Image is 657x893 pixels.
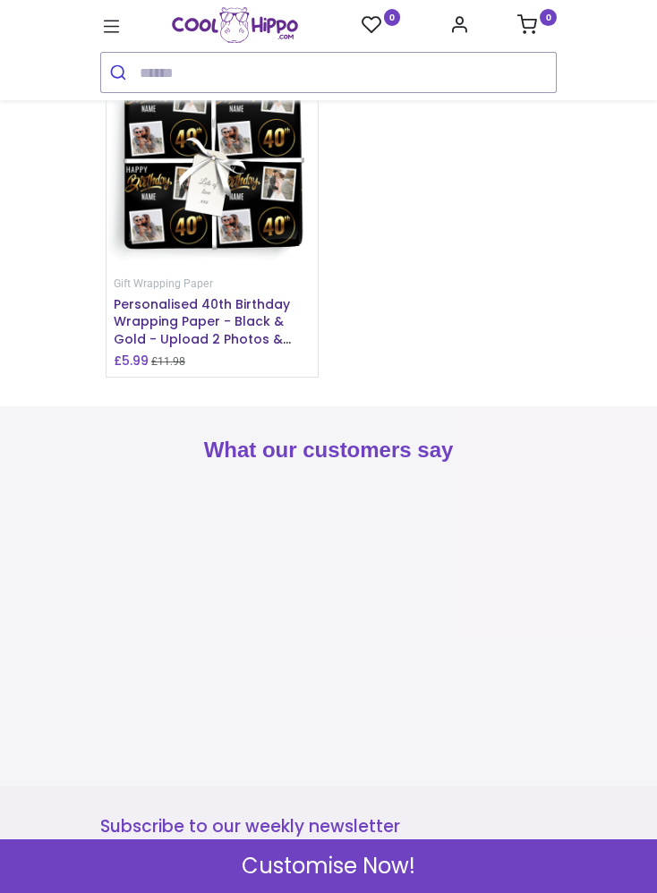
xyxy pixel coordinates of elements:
[107,56,318,268] img: Personalised 40th Birthday Wrapping Paper - Black & Gold - Upload 2 Photos & Name
[540,9,557,26] sup: 0
[242,851,415,881] span: Customise Now!
[151,354,185,370] small: £
[449,20,469,34] a: Account Info
[114,277,213,290] small: Gift Wrapping Paper
[100,815,557,839] h3: Subscribe to our weekly newsletter
[172,7,298,43] a: Logo of Cool Hippo
[122,352,149,370] span: 5.99
[517,20,557,34] a: 0
[114,295,291,366] a: Personalised 40th Birthday Wrapping Paper - Black & Gold - Upload 2 Photos & Name
[114,352,149,370] h6: £
[172,7,298,43] img: Cool Hippo
[362,14,401,37] a: 0
[101,53,140,92] button: Submit
[158,355,185,368] span: 11.98
[114,296,311,349] h6: Personalised 40th Birthday Wrapping Paper - Black & Gold - Upload 2 Photos & Name
[100,435,557,465] h2: What our customers say
[384,9,401,26] sup: 0
[114,276,213,290] a: Gift Wrapping Paper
